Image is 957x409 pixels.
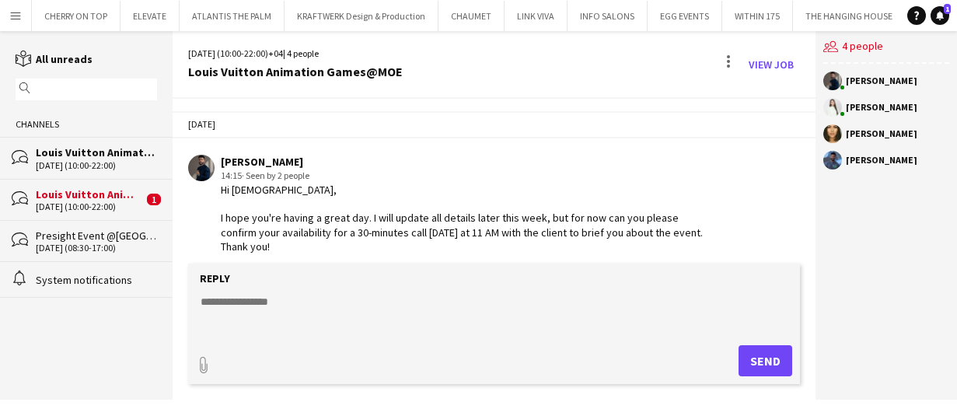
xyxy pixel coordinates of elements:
[846,129,917,138] div: [PERSON_NAME]
[648,1,722,31] button: EGG EVENTS
[147,194,161,205] span: 1
[120,1,180,31] button: ELEVATE
[268,47,283,59] span: +04
[568,1,648,31] button: INFO SALONS
[505,1,568,31] button: LINK VIVA
[931,6,949,25] a: 1
[36,273,157,287] div: System notifications
[739,345,792,376] button: Send
[173,111,816,138] div: [DATE]
[944,4,951,14] span: 1
[221,183,703,253] div: Hi [DEMOGRAPHIC_DATA], I hope you're having a great day. I will update all details later this wee...
[722,1,793,31] button: WITHIN 175
[188,65,403,79] div: Louis Vuitton Animation Games@MOE
[221,155,703,169] div: [PERSON_NAME]
[438,1,505,31] button: CHAUMET
[742,52,800,77] a: View Job
[16,52,93,66] a: All unreads
[221,169,703,183] div: 14:15
[188,47,403,61] div: [DATE] (10:00-22:00) | 4 people
[823,31,949,64] div: 4 people
[36,243,157,253] div: [DATE] (08:30-17:00)
[846,76,917,86] div: [PERSON_NAME]
[200,271,230,285] label: Reply
[36,201,143,212] div: [DATE] (10:00-22:00)
[285,1,438,31] button: KRAFTWERK Design & Production
[846,103,917,112] div: [PERSON_NAME]
[36,187,143,201] div: Louis Vuitton Animation Games@TDM
[36,229,157,243] div: Presight Event @[GEOGRAPHIC_DATA]
[793,1,906,31] button: THE HANGING HOUSE
[32,1,120,31] button: CHERRY ON TOP
[36,160,157,171] div: [DATE] (10:00-22:00)
[180,1,285,31] button: ATLANTIS THE PALM
[36,145,157,159] div: Louis Vuitton Animation Games@MOE
[242,170,309,181] span: · Seen by 2 people
[846,156,917,165] div: [PERSON_NAME]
